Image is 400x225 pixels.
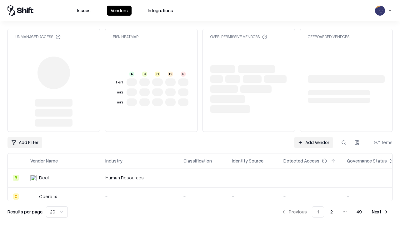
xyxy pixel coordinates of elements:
button: Add Filter [7,137,42,148]
nav: pagination [277,206,392,217]
button: Integrations [144,6,177,16]
div: C [155,72,160,77]
div: Deel [39,174,49,181]
div: - [183,174,222,181]
div: 971 items [367,139,392,146]
div: A [129,72,134,77]
div: Operatix [39,193,57,200]
div: Governance Status [347,157,387,164]
div: Vendor Name [30,157,58,164]
div: Detected Access [283,157,319,164]
div: Human Resources [105,174,173,181]
div: Identity Source [232,157,263,164]
img: Operatix [30,193,37,200]
div: D [168,72,173,77]
div: Tier 1 [114,80,124,85]
a: Add Vendor [294,137,333,148]
div: F [181,72,186,77]
div: - [232,174,273,181]
button: Next [368,206,392,217]
div: Classification [183,157,212,164]
img: Deel [30,175,37,181]
div: - [183,193,222,200]
button: Vendors [107,6,132,16]
div: - [283,174,337,181]
div: B [142,72,147,77]
div: Unmanaged Access [15,34,61,39]
div: C [13,193,19,200]
div: Industry [105,157,122,164]
button: Issues [73,6,94,16]
button: 1 [312,206,324,217]
div: Offboarded Vendors [308,34,349,39]
button: 2 [325,206,338,217]
div: - [283,193,337,200]
div: Risk Heatmap [113,34,138,39]
button: 49 [352,206,367,217]
div: Tier 3 [114,100,124,105]
div: B [13,175,19,181]
div: - [105,193,173,200]
p: Results per page: [7,208,43,215]
div: Tier 2 [114,90,124,95]
div: Over-Permissive Vendors [210,34,267,39]
div: - [232,193,273,200]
